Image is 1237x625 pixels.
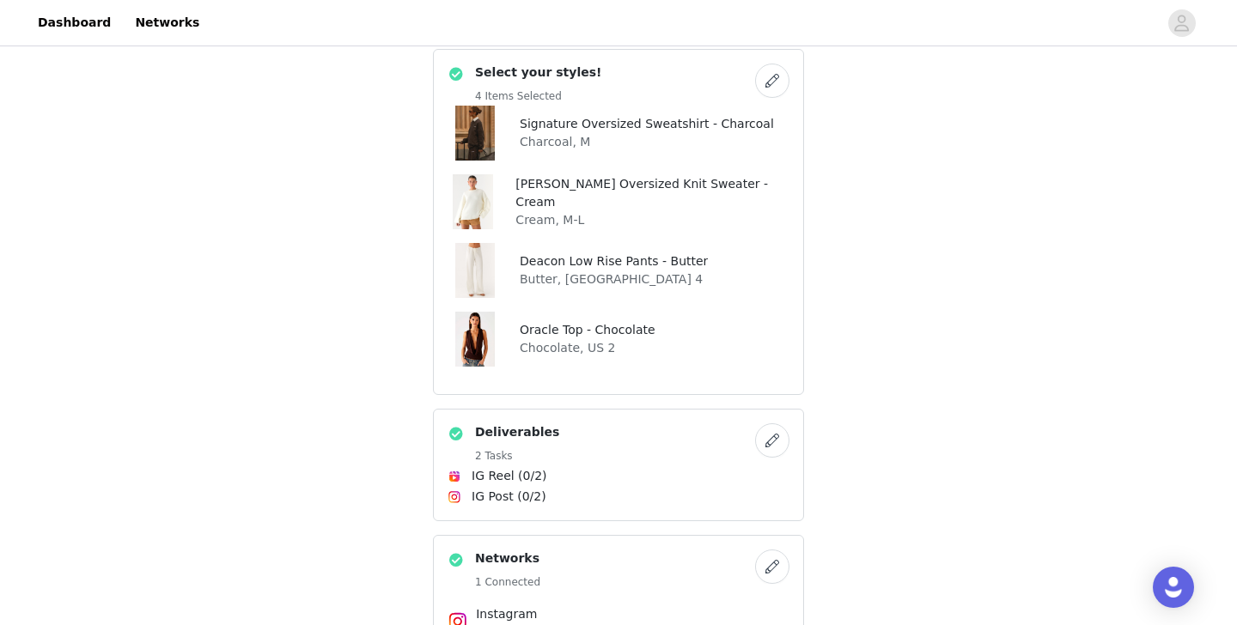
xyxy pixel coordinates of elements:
h4: Deacon Low Rise Pants - Butter [520,252,708,270]
p: Charcoal, M [520,133,774,151]
h4: Signature Oversized Sweatshirt - Charcoal [520,115,774,133]
span: IG Post (0/2) [472,488,546,506]
img: Deacon Low Rise Pants - Butter [455,243,495,298]
p: Butter, [GEOGRAPHIC_DATA] 4 [520,270,708,288]
div: Select your styles! [433,49,804,395]
h5: 1 Connected [475,574,540,590]
h4: Deliverables [475,423,559,441]
h5: 4 Items Selected [475,88,601,104]
img: Instagram Icon [448,490,461,504]
p: Cream, M-L [515,211,789,229]
div: avatar [1173,9,1190,37]
h5: 2 Tasks [475,448,559,464]
span: IG Reel (0/2) [472,467,547,485]
a: Networks [125,3,210,42]
h4: Select your styles! [475,64,601,82]
p: Chocolate, US 2 [520,339,655,357]
a: Dashboard [27,3,121,42]
div: Open Intercom Messenger [1153,567,1194,608]
img: Jack Oversized Knit Sweater - Cream [453,174,492,229]
img: Signature Oversized Sweatshirt - Charcoal [455,106,495,161]
h4: Networks [475,549,540,567]
img: Instagram Reels Icon [448,470,461,483]
div: Deliverables [433,409,804,521]
img: Oracle Top - Chocolate [455,312,496,367]
h4: Instagram [476,605,761,623]
h4: [PERSON_NAME] Oversized Knit Sweater - Cream [515,175,789,211]
h4: Oracle Top - Chocolate [520,321,655,339]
